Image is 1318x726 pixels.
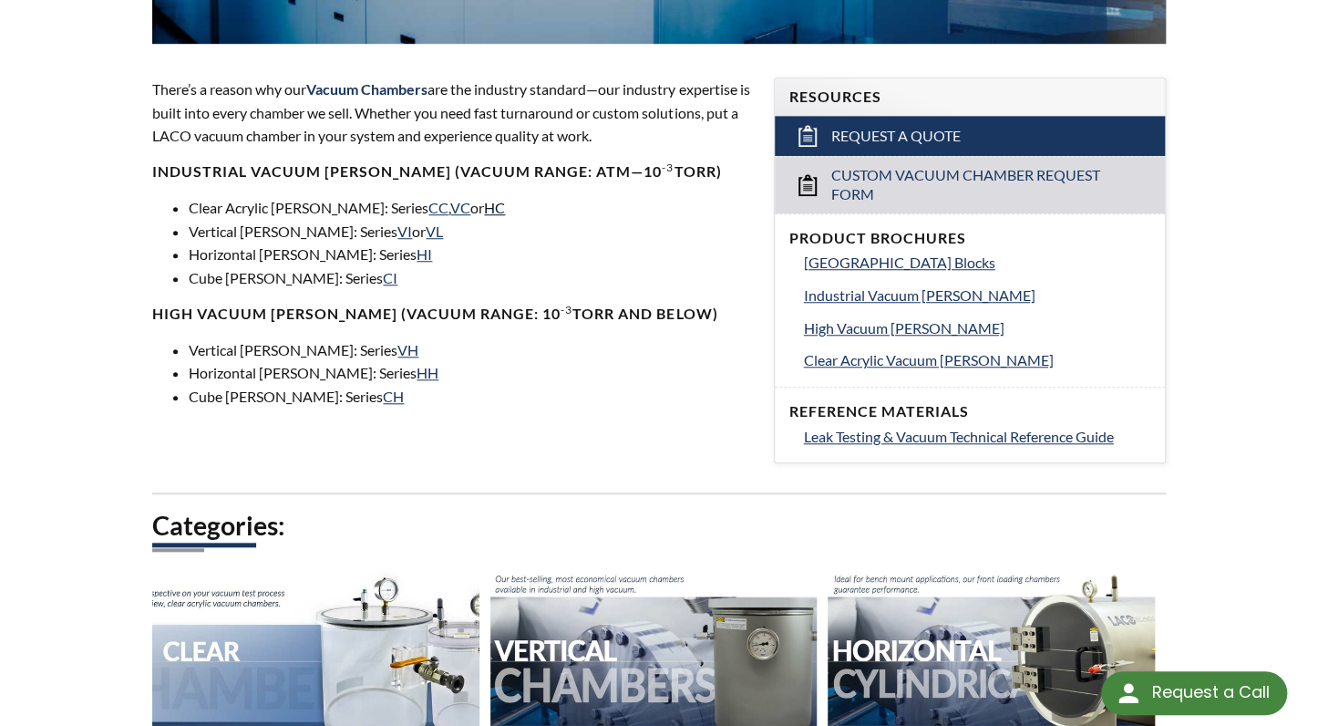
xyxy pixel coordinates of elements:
sup: -3 [662,161,674,174]
a: CI [383,269,397,286]
span: High Vacuum [PERSON_NAME] [804,319,1004,337]
li: Horizontal [PERSON_NAME]: Series [189,361,751,385]
a: HC [484,199,505,216]
h4: Reference Materials [789,402,1150,421]
li: Vertical [PERSON_NAME]: Series [189,338,751,362]
span: Industrial Vacuum [PERSON_NAME] [804,286,1035,304]
a: Custom Vacuum Chamber Request Form [775,156,1165,213]
a: Leak Testing & Vacuum Technical Reference Guide [804,425,1150,449]
a: Industrial Vacuum [PERSON_NAME] [804,284,1150,307]
span: Clear Acrylic Vacuum [PERSON_NAME] [804,351,1054,368]
a: VH [397,341,418,358]
li: Horizontal [PERSON_NAME]: Series [189,243,751,266]
a: VC [450,199,470,216]
a: HI [417,245,432,263]
a: Clear Acrylic Vacuum [PERSON_NAME] [804,348,1150,372]
a: High Vacuum [PERSON_NAME] [804,316,1150,340]
span: Leak Testing & Vacuum Technical Reference Guide [804,428,1114,445]
p: There’s a reason why our are the industry standard—our industry expertise is built into every cha... [152,78,751,148]
span: Request a Quote [831,127,961,146]
li: Cube [PERSON_NAME]: Series [189,266,751,290]
li: Cube [PERSON_NAME]: Series [189,385,751,409]
h4: High Vacuum [PERSON_NAME] (Vacuum range: 10 Torr and below) [152,305,751,324]
li: Vertical [PERSON_NAME]: Series or [189,220,751,244]
span: Vacuum Chambers [306,80,427,98]
a: CC [428,199,448,216]
h4: Industrial Vacuum [PERSON_NAME] (vacuum range: atm—10 Torr) [152,162,751,181]
span: Custom Vacuum Chamber Request Form [831,166,1108,204]
span: [GEOGRAPHIC_DATA] Blocks [804,254,995,271]
h4: Resources [789,88,1150,107]
a: HH [417,364,438,381]
div: Request a Call [1151,671,1269,713]
img: round button [1114,679,1143,708]
a: CH [383,388,404,405]
li: Clear Acrylic [PERSON_NAME]: Series , or [189,196,751,220]
a: [GEOGRAPHIC_DATA] Blocks [804,251,1150,275]
h2: Categories: [152,509,1165,543]
a: VI [397,223,412,240]
sup: -3 [561,303,572,316]
a: VL [426,223,443,240]
div: Request a Call [1101,671,1287,715]
h4: Product Brochures [789,229,1150,248]
a: Request a Quote [775,116,1165,156]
